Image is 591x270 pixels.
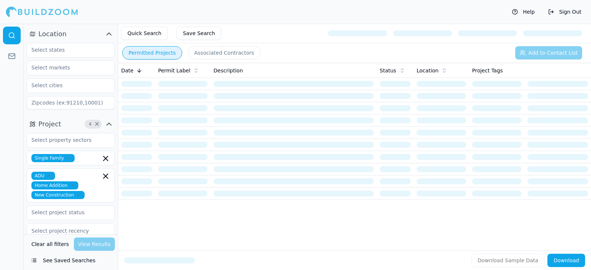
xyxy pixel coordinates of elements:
[86,120,94,128] span: 4
[508,6,539,18] button: Help
[417,67,438,74] span: Location
[30,237,71,251] button: Clear all filters
[27,206,105,219] input: Select project status
[27,118,115,130] button: Project4Clear Project filters
[188,46,260,59] button: Associated Contractors
[31,172,55,180] span: ADU
[27,133,105,147] input: Select property sectors
[31,154,75,162] span: Single Family
[31,181,78,189] span: Home Addition
[213,67,243,74] span: Description
[121,67,133,74] span: Date
[27,28,115,40] button: Location
[472,67,503,74] span: Project Tags
[121,27,168,40] button: Quick Search
[27,61,105,74] input: Select markets
[94,122,100,126] span: Clear Project filters
[547,254,585,267] button: Download
[380,67,396,74] span: Status
[544,6,585,18] button: Sign Out
[27,79,105,92] input: Select cities
[177,27,221,40] button: Save Search
[27,96,115,109] input: Zipcodes (ex:91210,10001)
[27,254,115,267] button: See Saved Searches
[38,29,66,39] span: Location
[31,191,85,199] span: New Construction
[27,43,105,57] input: Select states
[38,119,61,129] span: Project
[122,46,182,59] button: Permitted Projects
[158,67,190,74] span: Permit Label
